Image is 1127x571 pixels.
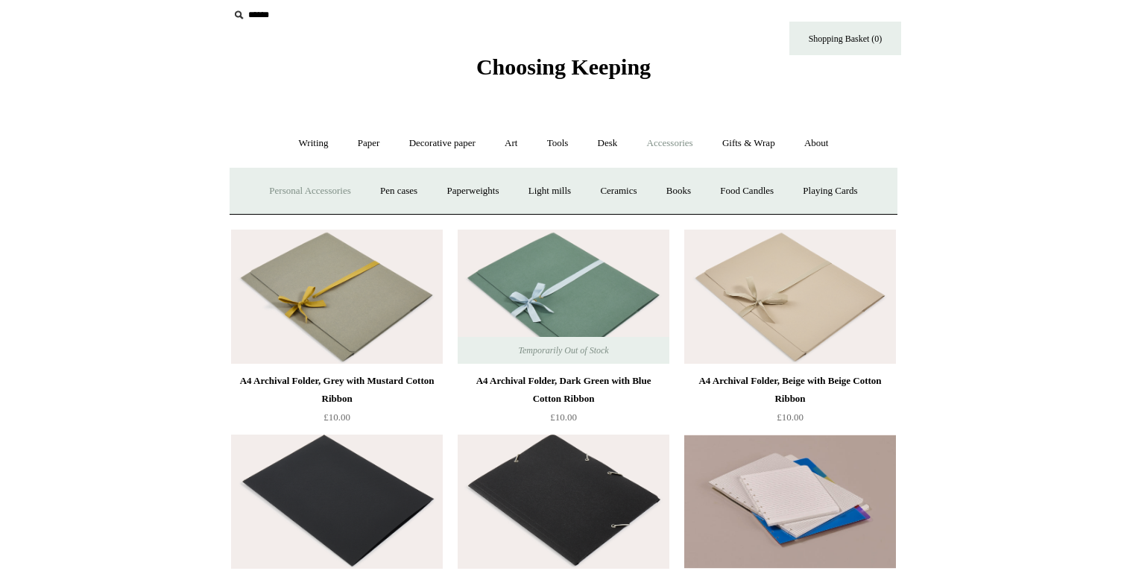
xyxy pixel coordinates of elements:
[433,171,512,211] a: Paperweights
[458,435,669,569] a: Charcoal black "Chemise" portfolio folder with grey elastic Charcoal black "Chemise" portfolio fo...
[367,171,431,211] a: Pen cases
[789,22,901,55] a: Shopping Basket (0)
[491,124,531,163] a: Art
[231,230,443,364] img: A4 Archival Folder, Grey with Mustard Cotton Ribbon
[707,171,787,211] a: Food Candles
[684,230,896,364] img: A4 Archival Folder, Beige with Beige Cotton Ribbon
[587,171,650,211] a: Ceramics
[684,435,896,569] a: Atoma Refills Atoma Refills
[231,435,443,569] a: A4 Fabriano Murillo Presentation Folder A4 Fabriano Murillo Presentation Folder
[684,435,896,569] img: Atoma Refills
[634,124,707,163] a: Accessories
[231,435,443,569] img: A4 Fabriano Murillo Presentation Folder
[344,124,394,163] a: Paper
[285,124,342,163] a: Writing
[476,66,651,77] a: Choosing Keeping
[515,171,584,211] a: Light mills
[458,230,669,364] img: A4 Archival Folder, Dark Green with Blue Cotton Ribbon
[584,124,631,163] a: Desk
[684,372,896,433] a: A4 Archival Folder, Beige with Beige Cotton Ribbon £10.00
[688,372,892,408] div: A4 Archival Folder, Beige with Beige Cotton Ribbon
[791,124,842,163] a: About
[503,337,623,364] span: Temporarily Out of Stock
[777,411,804,423] span: £10.00
[461,372,666,408] div: A4 Archival Folder, Dark Green with Blue Cotton Ribbon
[789,171,871,211] a: Playing Cards
[458,230,669,364] a: A4 Archival Folder, Dark Green with Blue Cotton Ribbon A4 Archival Folder, Dark Green with Blue C...
[458,372,669,433] a: A4 Archival Folder, Dark Green with Blue Cotton Ribbon £10.00
[256,171,364,211] a: Personal Accessories
[550,411,577,423] span: £10.00
[653,171,704,211] a: Books
[684,230,896,364] a: A4 Archival Folder, Beige with Beige Cotton Ribbon A4 Archival Folder, Beige with Beige Cotton Ri...
[231,372,443,433] a: A4 Archival Folder, Grey with Mustard Cotton Ribbon £10.00
[709,124,789,163] a: Gifts & Wrap
[534,124,582,163] a: Tools
[235,372,439,408] div: A4 Archival Folder, Grey with Mustard Cotton Ribbon
[396,124,489,163] a: Decorative paper
[458,435,669,569] img: Charcoal black "Chemise" portfolio folder with grey elastic
[231,230,443,364] a: A4 Archival Folder, Grey with Mustard Cotton Ribbon A4 Archival Folder, Grey with Mustard Cotton ...
[323,411,350,423] span: £10.00
[476,54,651,79] span: Choosing Keeping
